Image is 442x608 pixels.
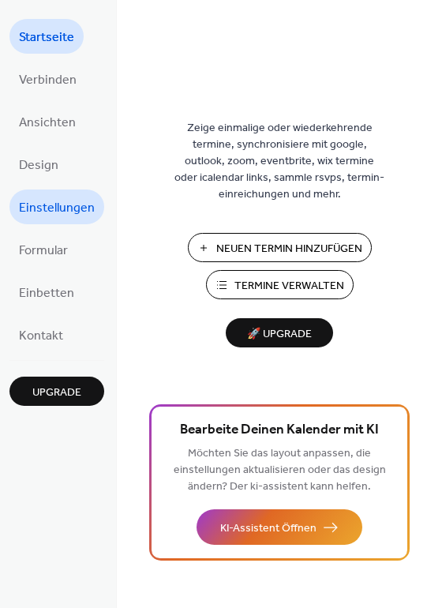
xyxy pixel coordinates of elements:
[216,241,362,257] span: Neuen Termin Hinzufügen
[234,278,344,295] span: Termine Verwalten
[206,270,354,299] button: Termine Verwalten
[9,104,85,139] a: Ansichten
[197,509,362,545] button: KI-Assistent Öffnen
[9,190,104,224] a: Einstellungen
[9,275,84,310] a: Einbetten
[174,443,386,497] span: Möchten Sie das layout anpassen, die einstellungen aktualisieren oder das design ändern? Der ki-a...
[19,324,63,349] span: Kontakt
[9,62,86,96] a: Verbinden
[173,120,386,203] span: Zeige einmalige oder wiederkehrende termine, synchronisiere mit google, outlook, zoom, eventbrite...
[220,520,317,537] span: KI-Assistent Öffnen
[19,111,76,136] span: Ansichten
[9,232,77,267] a: Formular
[9,19,84,54] a: Startseite
[19,196,95,221] span: Einstellungen
[19,153,58,178] span: Design
[9,147,68,182] a: Design
[180,419,379,441] span: Bearbeite Deinen Kalender mit KI
[19,68,77,93] span: Verbinden
[19,281,74,306] span: Einbetten
[188,233,372,262] button: Neuen Termin Hinzufügen
[32,385,81,401] span: Upgrade
[19,25,74,51] span: Startseite
[226,318,333,347] button: 🚀 Upgrade
[9,377,104,406] button: Upgrade
[9,317,73,352] a: Kontakt
[19,238,68,264] span: Formular
[235,324,324,345] span: 🚀 Upgrade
